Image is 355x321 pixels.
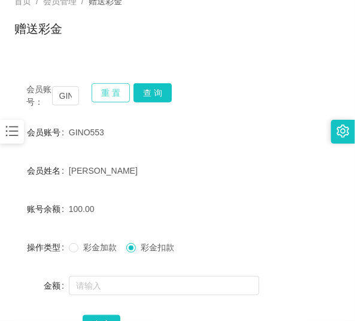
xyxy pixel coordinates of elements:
input: 请输入 [69,276,259,295]
span: 100.00 [69,204,95,214]
label: 操作类型 [27,243,69,252]
span: 会员账号： [26,83,52,108]
label: 金额 [44,281,69,290]
label: 会员姓名 [27,166,69,175]
label: 会员账号 [27,128,69,137]
i: 图标: bars [4,123,20,139]
span: GINO553 [69,128,104,137]
span: [PERSON_NAME] [69,166,138,175]
h1: 赠送彩金 [14,20,62,38]
input: 会员账号 [52,86,79,105]
label: 账号余额 [27,204,69,214]
span: 彩金扣款 [136,243,179,252]
span: 彩金加款 [78,243,122,252]
button: 查 询 [133,83,172,102]
i: 图标: setting [336,125,350,138]
button: 重 置 [92,83,130,102]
